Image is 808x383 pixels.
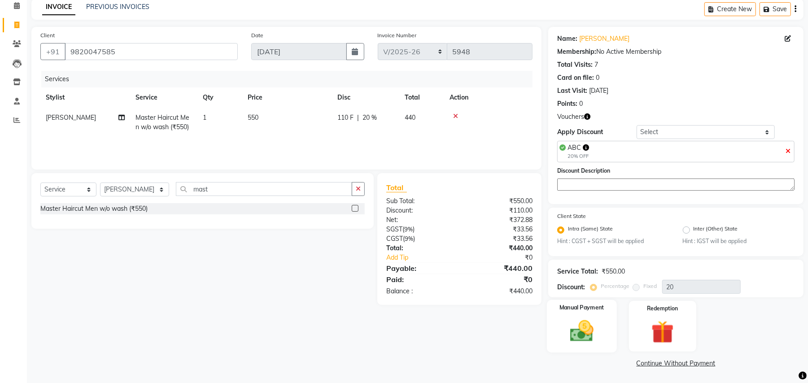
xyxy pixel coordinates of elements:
div: ₹372.88 [459,215,539,225]
div: ₹110.00 [459,206,539,215]
div: Card on file: [557,73,594,83]
div: Sub Total: [380,196,459,206]
div: ₹0 [473,253,539,262]
div: Payable: [380,263,459,274]
img: _gift.svg [644,318,681,346]
span: [PERSON_NAME] [46,113,96,122]
label: Redemption [647,305,678,313]
th: Service [130,87,197,108]
input: Search by Name/Mobile/Email/Code [65,43,238,60]
span: Master Haircut Men w/o wash (₹550) [135,113,189,131]
div: Discount: [380,206,459,215]
div: ₹0 [459,274,539,285]
a: PREVIOUS INVOICES [86,3,149,11]
th: Total [399,87,444,108]
span: 550 [248,113,258,122]
div: Balance : [380,287,459,296]
label: Client [40,31,55,39]
span: 110 F [337,113,354,122]
span: Vouchers [557,112,584,122]
div: Apply Discount [557,127,636,137]
div: Total: [380,244,459,253]
div: 0 [579,99,583,109]
div: ₹33.56 [459,234,539,244]
a: [PERSON_NAME] [579,34,629,44]
div: Net: [380,215,459,225]
label: Date [251,31,263,39]
a: Add Tip [380,253,473,262]
div: ₹440.00 [459,244,539,253]
div: Master Haircut Men w/o wash (₹550) [40,204,148,213]
label: Fixed [643,282,657,290]
span: ABC [568,144,581,152]
div: 7 [594,60,598,70]
div: Points: [557,99,577,109]
div: Membership: [557,47,596,57]
label: Inter (Other) State [694,225,738,235]
a: Continue Without Payment [550,359,802,368]
div: ₹33.56 [459,225,539,234]
div: ₹550.00 [602,267,625,276]
button: +91 [40,43,66,60]
img: _cash.svg [563,318,601,345]
small: Hint : IGST will be applied [683,237,795,245]
span: 9% [405,235,413,242]
div: ( ) [380,234,459,244]
button: Save [760,2,791,16]
div: 20% OFF [568,152,589,160]
label: Manual Payment [559,304,604,312]
span: 9% [404,226,413,233]
span: Total [386,183,407,192]
div: ₹440.00 [459,263,539,274]
th: Qty [197,87,242,108]
th: Stylist [40,87,130,108]
div: ( ) [380,225,459,234]
div: Service Total: [557,267,598,276]
span: 20 % [363,113,377,122]
label: Discount Description [557,167,610,175]
span: SGST [386,225,402,233]
div: Services [41,71,539,87]
label: Invoice Number [378,31,417,39]
div: Discount: [557,283,585,292]
div: 0 [596,73,599,83]
th: Action [444,87,533,108]
div: Total Visits: [557,60,593,70]
button: Create New [704,2,756,16]
small: Hint : CGST + SGST will be applied [557,237,669,245]
div: Paid: [380,274,459,285]
div: ₹550.00 [459,196,539,206]
label: Client State [557,212,586,220]
label: Intra (Same) State [568,225,613,235]
span: 1 [203,113,206,122]
div: No Active Membership [557,47,795,57]
div: [DATE] [589,86,608,96]
input: Search or Scan [176,182,352,196]
span: 440 [405,113,415,122]
div: ₹440.00 [459,287,539,296]
span: CGST [386,235,403,243]
th: Price [242,87,332,108]
div: Last Visit: [557,86,587,96]
label: Percentage [601,282,629,290]
span: | [357,113,359,122]
th: Disc [332,87,399,108]
div: Name: [557,34,577,44]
